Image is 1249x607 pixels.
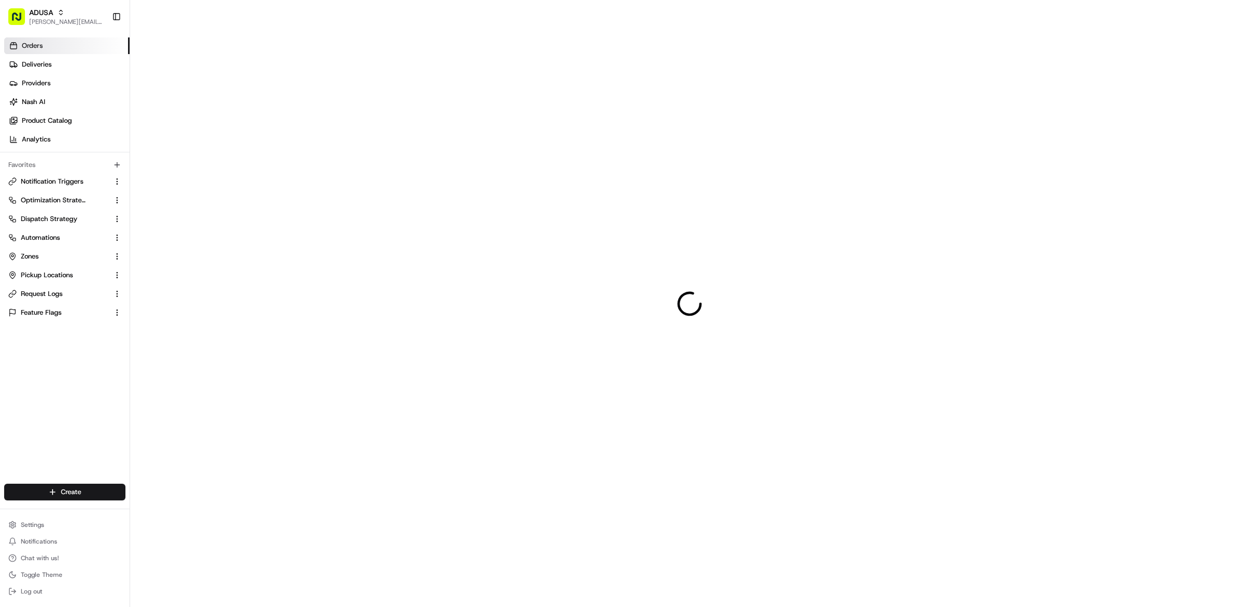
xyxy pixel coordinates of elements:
span: Dispatch Strategy [21,214,78,224]
span: Toggle Theme [21,571,62,579]
span: Settings [21,521,44,529]
div: We're available if you need us! [47,110,143,118]
a: 📗Knowledge Base [6,228,84,247]
a: Pickup Locations [8,270,109,280]
button: Request Logs [4,286,125,302]
span: API Documentation [98,233,167,243]
a: 💻API Documentation [84,228,171,247]
button: Settings [4,518,125,532]
span: Chat with us! [21,554,59,562]
span: Analytics [22,135,50,144]
input: Clear [27,67,172,78]
img: 1736555255976-a54dd68f-1ca7-489b-9aae-adbdc363a1c4 [10,99,29,118]
span: Request Logs [21,289,62,299]
span: Feature Flags [21,308,61,317]
button: See all [161,133,189,146]
span: Providers [22,79,50,88]
a: Analytics [4,131,130,148]
button: Toggle Theme [4,567,125,582]
span: Notifications [21,537,57,546]
button: Zones [4,248,125,265]
span: Nash AI [22,97,45,107]
span: Notification Triggers [21,177,83,186]
a: Optimization Strategy [8,196,109,205]
span: Deliveries [22,60,52,69]
button: Create [4,484,125,500]
span: Pylon [104,258,126,266]
button: Pickup Locations [4,267,125,283]
span: Product Catalog [22,116,72,125]
a: Powered byPylon [73,257,126,266]
a: Providers [4,75,130,92]
span: Log out [21,587,42,596]
span: [PERSON_NAME] [32,161,84,170]
a: Notification Triggers [8,177,109,186]
button: Log out [4,584,125,599]
img: Tiffany Volk [10,151,27,168]
button: Automations [4,229,125,246]
button: Notifications [4,534,125,549]
button: [PERSON_NAME][EMAIL_ADDRESS][DOMAIN_NAME] [29,18,104,26]
button: Start new chat [177,102,189,115]
button: Feature Flags [4,304,125,321]
div: Favorites [4,157,125,173]
div: Start new chat [47,99,171,110]
a: Dispatch Strategy [8,214,109,224]
span: • [86,161,90,170]
span: Zones [21,252,39,261]
a: Zones [8,252,109,261]
button: Notification Triggers [4,173,125,190]
span: [PERSON_NAME] [32,189,84,198]
div: 💻 [88,234,96,242]
img: 4037041995827_4c49e92c6e3ed2e3ec13_72.png [22,99,41,118]
div: 📗 [10,234,19,242]
span: [DATE] [92,189,113,198]
span: [DATE] [92,161,113,170]
span: Pickup Locations [21,270,73,280]
a: Feature Flags [8,308,109,317]
div: Past conversations [10,135,67,144]
span: Create [61,487,81,497]
span: Automations [21,233,60,242]
span: Optimization Strategy [21,196,86,205]
button: Optimization Strategy [4,192,125,209]
a: Request Logs [8,289,109,299]
a: Deliveries [4,56,130,73]
button: ADUSA[PERSON_NAME][EMAIL_ADDRESS][DOMAIN_NAME] [4,4,108,29]
img: Ami Wang [10,179,27,196]
button: ADUSA [29,7,53,18]
button: Dispatch Strategy [4,211,125,227]
span: Knowledge Base [21,233,80,243]
img: Nash [10,10,31,31]
a: Orders [4,37,130,54]
a: Nash AI [4,94,130,110]
span: Orders [22,41,43,50]
button: Chat with us! [4,551,125,565]
a: Product Catalog [4,112,130,129]
a: Automations [8,233,109,242]
span: • [86,189,90,198]
p: Welcome 👋 [10,42,189,58]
